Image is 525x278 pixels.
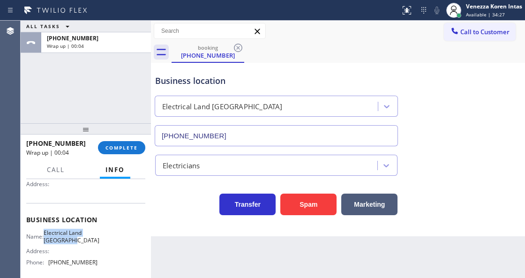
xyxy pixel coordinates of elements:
[466,11,505,18] span: Available | 34:27
[155,125,398,146] input: Phone Number
[21,21,79,32] button: ALL TASKS
[444,23,516,41] button: Call to Customer
[105,165,125,174] span: Info
[155,75,397,87] div: Business location
[466,2,522,10] div: Venezza Koren Intas
[47,34,98,42] span: [PHONE_NUMBER]
[430,4,443,17] button: Mute
[162,101,283,112] div: Electrical Land [GEOGRAPHIC_DATA]
[163,160,200,171] div: Electricians
[26,215,145,224] span: Business location
[280,194,337,215] button: Spam
[154,23,265,38] input: Search
[105,144,138,151] span: COMPLETE
[460,28,510,36] span: Call to Customer
[26,259,48,266] span: Phone:
[26,180,51,188] span: Address:
[341,194,397,215] button: Marketing
[47,165,65,174] span: Call
[47,43,84,49] span: Wrap up | 00:04
[44,229,99,244] span: Electrical Land [GEOGRAPHIC_DATA]
[48,259,97,266] span: [PHONE_NUMBER]
[98,141,145,154] button: COMPLETE
[172,51,243,60] div: [PHONE_NUMBER]
[172,42,243,62] div: (510) 364-2736
[26,233,44,240] span: Name:
[26,149,69,157] span: Wrap up | 00:04
[100,161,130,179] button: Info
[26,248,51,255] span: Address:
[26,139,86,148] span: [PHONE_NUMBER]
[26,23,60,30] span: ALL TASKS
[41,161,70,179] button: Call
[172,44,243,51] div: booking
[219,194,276,215] button: Transfer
